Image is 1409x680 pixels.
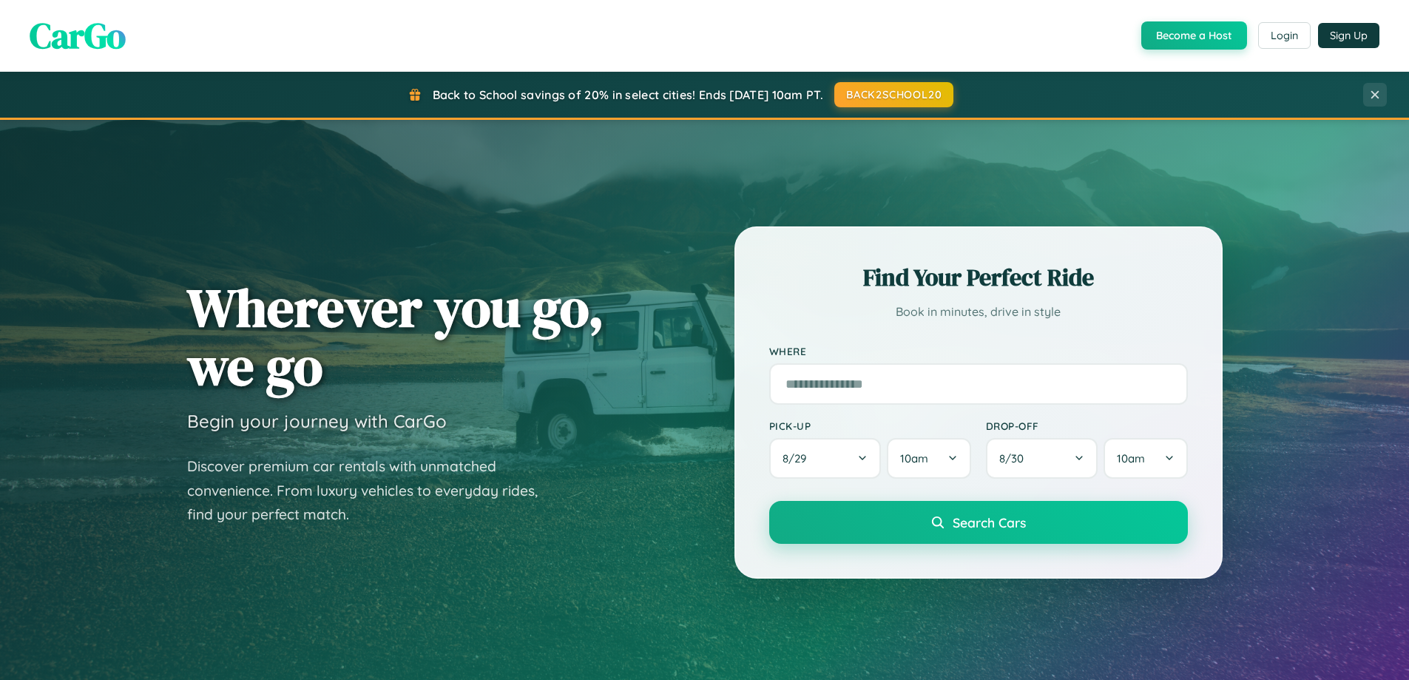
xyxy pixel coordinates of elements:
label: Drop-off [986,420,1188,432]
button: Sign Up [1318,23,1379,48]
button: 10am [1104,438,1187,479]
button: 8/29 [769,438,882,479]
p: Discover premium car rentals with unmatched convenience. From luxury vehicles to everyday rides, ... [187,454,557,527]
button: Search Cars [769,501,1188,544]
label: Where [769,345,1188,357]
button: Become a Host [1141,21,1247,50]
span: 8 / 30 [999,451,1031,465]
p: Book in minutes, drive in style [769,301,1188,323]
span: Back to School savings of 20% in select cities! Ends [DATE] 10am PT. [433,87,823,102]
h1: Wherever you go, we go [187,278,604,395]
span: 10am [1117,451,1145,465]
h2: Find Your Perfect Ride [769,261,1188,294]
span: 8 / 29 [783,451,814,465]
button: BACK2SCHOOL20 [834,82,953,107]
button: 8/30 [986,438,1098,479]
label: Pick-up [769,420,971,432]
button: 10am [887,438,970,479]
span: 10am [900,451,928,465]
span: CarGo [30,11,126,60]
span: Search Cars [953,514,1026,531]
h3: Begin your journey with CarGo [187,410,447,432]
button: Login [1258,22,1311,49]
